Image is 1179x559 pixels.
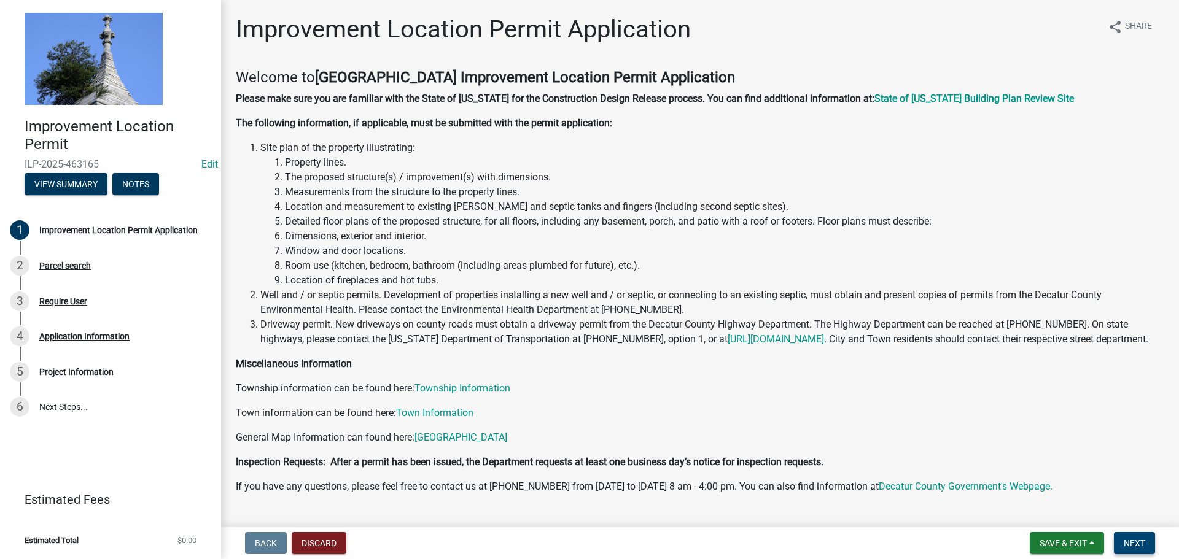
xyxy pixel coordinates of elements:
[285,273,1164,288] li: Location of fireplaces and hot tubs.
[260,288,1164,317] li: Well and / or septic permits. Development of properties installing a new well and / or septic, or...
[1040,538,1087,548] span: Save & Exit
[285,229,1164,244] li: Dimensions, exterior and interior.
[285,258,1164,273] li: Room use (kitchen, bedroom, bathroom (including areas plumbed for future), etc.).
[874,93,1074,104] a: State of [US_STATE] Building Plan Review Site
[236,406,1164,420] p: Town information can be found here:
[10,326,29,346] div: 4
[879,480,1053,492] a: Decatur County Government's Webpage.
[10,220,29,240] div: 1
[10,362,29,382] div: 5
[396,407,473,418] a: Town Information
[39,368,114,376] div: Project Information
[236,69,1164,87] h4: Welcome to
[201,158,218,170] a: Edit
[285,199,1164,214] li: Location and measurement to existing [PERSON_NAME] and septic tanks and fingers (including second...
[112,180,159,190] wm-modal-confirm: Notes
[1098,15,1162,39] button: shareShare
[1114,532,1155,554] button: Next
[236,456,823,468] strong: Inspection Requests: After a permit has been issued, the Department requests at least one busines...
[236,15,691,44] h1: Improvement Location Permit Application
[25,158,196,170] span: ILP-2025-463165
[236,479,1164,494] p: If you have any questions, please feel free to contact us at [PHONE_NUMBER] from [DATE] to [DATE]...
[236,358,352,369] strong: Miscellaneous Information
[260,141,1164,288] li: Site plan of the property illustrating:
[236,430,1164,445] p: General Map Information can found here:
[39,297,87,306] div: Require User
[1125,20,1152,34] span: Share
[236,117,612,129] strong: The following information, if applicable, must be submitted with the permit application:
[25,536,79,544] span: Estimated Total
[236,93,874,104] strong: Please make sure you are familiar with the State of [US_STATE] for the Construction Design Releas...
[25,118,211,153] h4: Improvement Location Permit
[728,333,824,345] a: [URL][DOMAIN_NAME]
[255,538,277,548] span: Back
[414,382,510,394] a: Township Information
[10,487,201,512] a: Estimated Fees
[10,397,29,417] div: 6
[1124,538,1145,548] span: Next
[201,158,218,170] wm-modal-confirm: Edit Application Number
[285,170,1164,185] li: The proposed structure(s) / improvement(s) with dimensions.
[39,226,198,234] div: Improvement Location Permit Application
[245,532,287,554] button: Back
[25,13,163,105] img: Decatur County, Indiana
[25,180,107,190] wm-modal-confirm: Summary
[315,69,735,86] strong: [GEOGRAPHIC_DATA] Improvement Location Permit Application
[285,155,1164,170] li: Property lines.
[177,536,196,544] span: $0.00
[285,244,1164,258] li: Window and door locations.
[285,185,1164,199] li: Measurements from the structure to the property lines.
[39,332,130,341] div: Application Information
[10,256,29,276] div: 2
[25,173,107,195] button: View Summary
[10,291,29,311] div: 3
[414,431,507,443] a: [GEOGRAPHIC_DATA]
[1108,20,1123,34] i: share
[39,261,91,270] div: Parcel search
[236,381,1164,396] p: Township information can be found here:
[292,532,346,554] button: Discard
[112,173,159,195] button: Notes
[1030,532,1104,554] button: Save & Exit
[260,317,1164,347] li: Driveway permit. New driveways on county roads must obtain a driveway permit from the Decatur Cou...
[285,214,1164,229] li: Detailed floor plans of the proposed structure, for all floors, including any basement, porch, an...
